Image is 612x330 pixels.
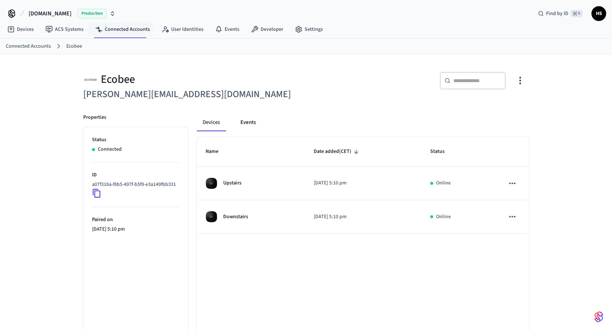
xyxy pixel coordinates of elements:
[98,146,122,153] p: Connected
[197,114,529,131] div: connected account tabs
[40,23,89,36] a: ACS Systems
[6,43,51,50] a: Connected Accounts
[571,10,583,17] span: ⌘ K
[436,179,451,187] p: Online
[223,179,242,187] p: Upstairs
[92,171,179,179] p: ID
[1,23,40,36] a: Devices
[235,114,262,131] button: Events
[92,136,179,144] p: Status
[314,213,413,221] p: [DATE] 5:10 pm
[314,146,361,157] span: Date added(CET)
[314,179,413,187] p: [DATE] 5:10 pm
[83,72,302,87] div: Ecobee
[546,10,568,17] span: Find by ID
[532,7,589,20] div: Find by ID⌘ K
[206,146,228,157] span: Name
[92,181,176,188] p: a07f318a-f8b5-497f-b5f9-e3a149fbb331
[89,23,156,36] a: Connected Accounts
[83,114,106,121] p: Properties
[197,114,226,131] button: Devices
[245,23,289,36] a: Developer
[156,23,209,36] a: User Identities
[197,137,529,234] table: sticky table
[430,146,454,157] span: Status
[594,311,603,323] img: SeamLogoGradient.69752ec5.svg
[436,213,451,221] p: Online
[92,225,179,233] p: [DATE] 5:10 pm
[206,177,217,189] img: ecobee_lite_3
[77,9,107,18] span: Production
[83,72,98,87] img: ecobee_logo_square
[83,87,302,102] h6: [PERSON_NAME][EMAIL_ADDRESS][DOMAIN_NAME]
[592,7,605,20] span: HS
[66,43,82,50] a: Ecobee
[209,23,245,36] a: Events
[591,6,606,21] button: HS
[206,211,217,223] img: ecobee_lite_3
[289,23,329,36] a: Settings
[223,213,248,221] p: Downstairs
[29,9,71,18] span: [DOMAIN_NAME]
[92,216,179,224] p: Paired on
